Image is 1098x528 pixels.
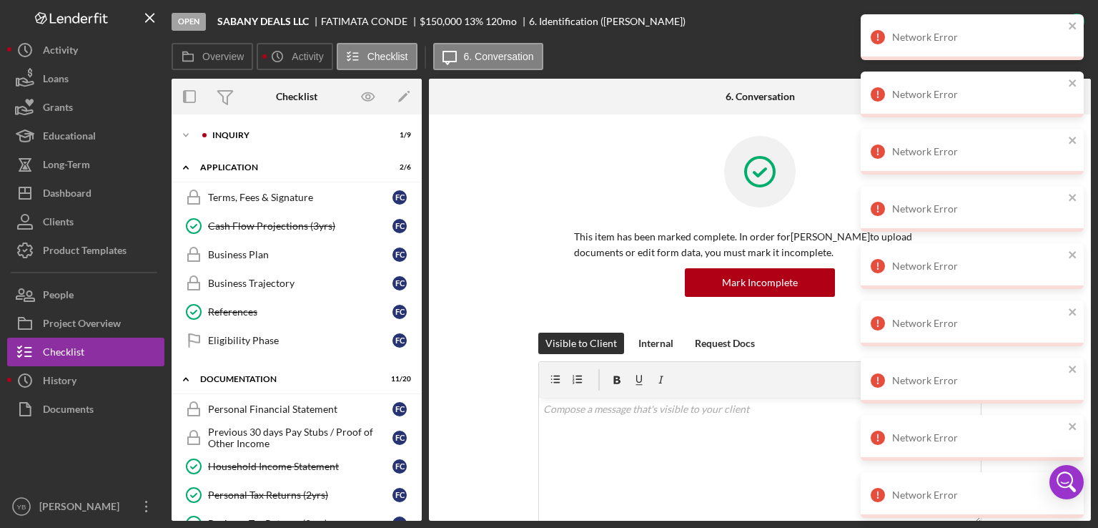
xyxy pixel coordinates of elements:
button: close [1068,249,1078,263]
button: close [1068,306,1078,320]
div: F C [392,431,407,445]
div: Network Error [892,432,1064,444]
button: Clients [7,207,164,236]
div: F C [392,219,407,233]
a: Terms, Fees & SignatureFC [179,183,415,212]
button: Request Docs [688,333,762,354]
button: Product Templates [7,236,164,265]
button: Loans [7,64,164,93]
div: Checklist [276,91,317,102]
label: Activity [292,51,323,62]
div: F C [392,402,407,416]
button: Educational [7,122,164,150]
div: Documents [43,395,94,427]
div: Dashboard [43,179,91,211]
div: Product Templates [43,236,127,268]
div: Business Plan [208,249,392,260]
label: Checklist [367,51,408,62]
div: Eligibility Phase [208,335,392,346]
div: Documentation [200,375,375,383]
div: Clients [43,207,74,240]
div: Open [172,13,206,31]
div: Network Error [892,260,1064,272]
div: FATIMATA CONDE [321,16,420,27]
a: Business TrajectoryFC [179,269,415,298]
div: 1 / 9 [385,131,411,140]
div: [PERSON_NAME] [36,492,129,524]
label: 6. Conversation [464,51,534,62]
div: Household Income Statement [208,461,392,472]
div: History [43,366,76,399]
button: Overview [172,43,253,70]
button: close [1068,135,1078,148]
a: Personal Tax Returns (2yrs)FC [179,481,415,509]
button: People [7,280,164,309]
button: Checklist [7,338,164,366]
div: F C [392,276,407,290]
button: 6. Conversation [433,43,543,70]
div: Long-Term [43,150,90,182]
div: F C [392,190,407,205]
div: 120 mo [485,16,517,27]
text: YB [17,503,26,511]
a: Personal Financial StatementFC [179,395,415,424]
p: This item has been marked complete. In order for [PERSON_NAME] to upload documents or edit form d... [574,229,946,261]
div: F C [392,305,407,319]
button: close [1068,20,1078,34]
button: Activity [257,43,332,70]
div: Educational [43,122,96,154]
div: Network Error [892,203,1064,215]
span: $150,000 [420,15,462,27]
div: 6. Conversation [726,91,795,102]
div: 2 / 6 [385,163,411,172]
div: Checklist [43,338,84,370]
a: Business PlanFC [179,240,415,269]
div: F C [392,488,407,502]
button: History [7,366,164,395]
div: 6. Identification ([PERSON_NAME]) [529,16,686,27]
button: Visible to Client [538,333,624,354]
a: Household Income StatementFC [179,452,415,481]
button: Grants [7,93,164,122]
div: Network Error [892,89,1064,100]
div: Inquiry [212,131,375,140]
a: Previous 30 days Pay Stubs / Proof of Other IncomeFC [179,424,415,452]
button: Long-Term [7,150,164,179]
button: Activity [7,36,164,64]
div: Network Error [892,318,1064,329]
button: close [1068,421,1078,434]
a: Eligibility PhaseFC [179,326,415,355]
button: close [1068,363,1078,377]
button: YB[PERSON_NAME] [7,492,164,521]
button: Documents [7,395,164,424]
div: Request Docs [695,333,755,354]
button: Complete [1001,7,1091,36]
div: Project Overview [43,309,121,341]
div: Mark Incomplete [722,268,798,297]
label: Overview [202,51,244,62]
div: People [43,280,74,313]
div: Network Error [892,489,1064,501]
a: Dashboard [7,179,164,207]
a: ReferencesFC [179,298,415,326]
div: Internal [638,333,673,354]
div: Complete [1016,7,1059,36]
button: Mark Incomplete [685,268,835,297]
div: Visible to Client [545,333,617,354]
div: References [208,306,392,318]
div: Open Intercom Messenger [1049,465,1084,499]
div: Previous 30 days Pay Stubs / Proof of Other Income [208,426,392,449]
button: Project Overview [7,309,164,338]
div: Business Trajectory [208,278,392,289]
